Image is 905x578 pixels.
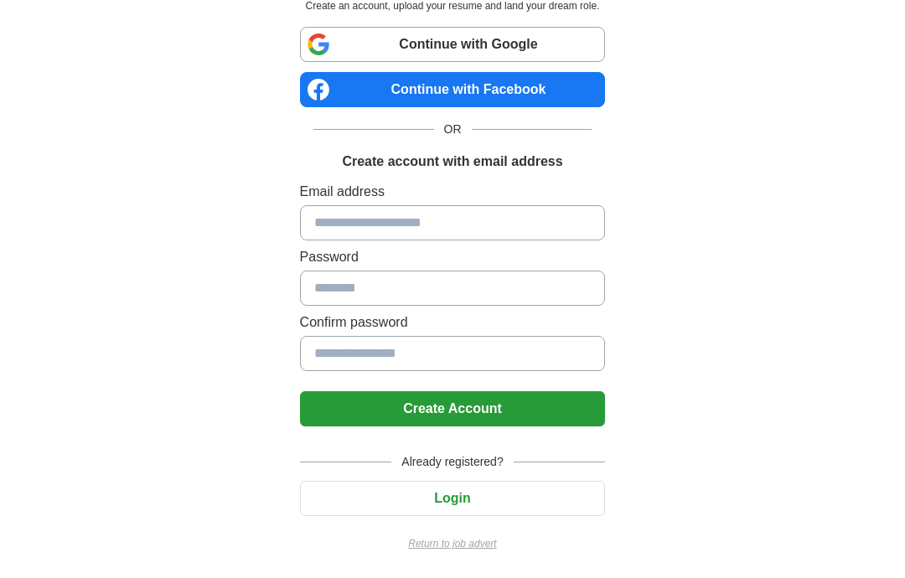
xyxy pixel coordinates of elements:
label: Email address [300,182,606,202]
a: Login [300,491,606,505]
button: Create Account [300,391,606,426]
a: Continue with Google [300,27,606,62]
label: Confirm password [300,312,606,333]
button: Login [300,481,606,516]
span: Already registered? [391,453,513,471]
h1: Create account with email address [342,152,562,172]
span: OR [434,121,472,138]
label: Password [300,247,606,267]
a: Return to job advert [300,536,606,551]
a: Continue with Facebook [300,72,606,107]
